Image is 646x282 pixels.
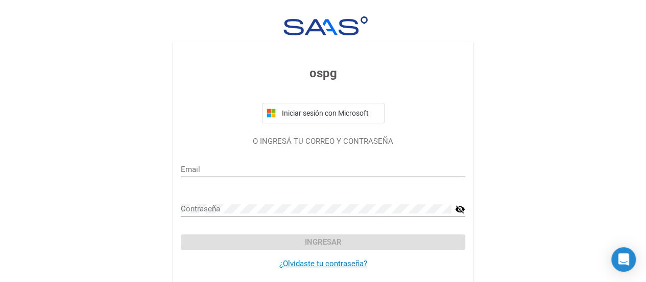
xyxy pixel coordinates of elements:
div: Open Intercom Messenger [611,247,636,272]
h3: ospg [181,64,465,82]
span: Iniciar sesión con Microsoft [280,109,380,117]
span: Ingresar [305,237,342,247]
mat-icon: visibility_off [455,203,465,215]
a: ¿Olvidaste tu contraseña? [279,259,367,268]
button: Ingresar [181,234,465,250]
p: O INGRESÁ TU CORREO Y CONTRASEÑA [181,136,465,147]
button: Iniciar sesión con Microsoft [262,103,385,123]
